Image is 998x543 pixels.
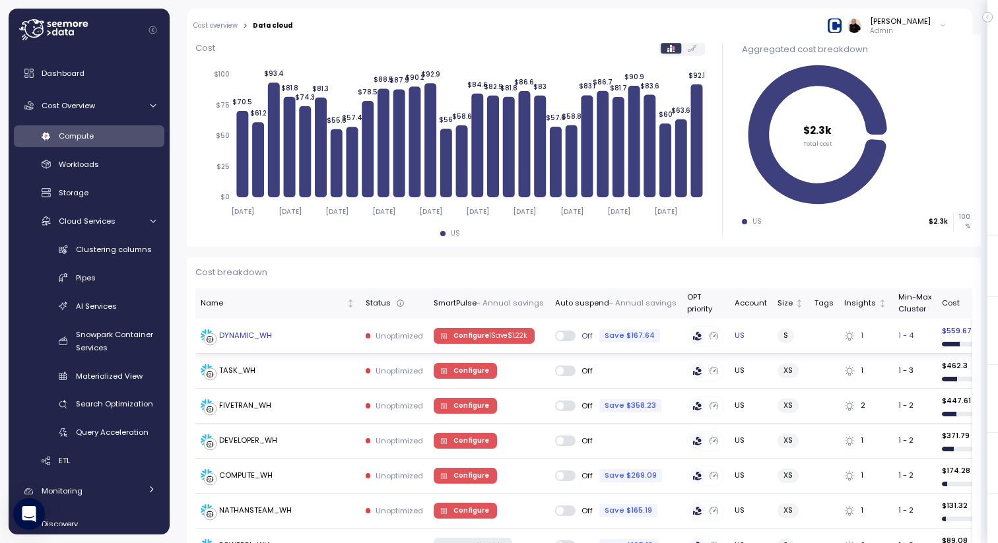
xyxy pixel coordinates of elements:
[844,470,887,482] div: 1
[14,125,164,147] a: Compute
[729,389,772,424] td: US
[219,435,277,447] div: DEVELOPER_WH
[76,244,152,255] span: Clustering columns
[145,25,161,35] button: Collapse navigation
[772,288,809,319] th: SizeNot sorted
[576,400,593,411] span: Off
[599,504,657,517] div: Save $165.19
[533,82,547,91] tspan: $83
[624,73,644,81] tspan: $90.9
[14,450,164,472] a: ETL
[599,399,661,412] div: Save $358.23
[193,22,238,29] a: Cost overview
[783,468,793,482] span: XS
[326,116,346,125] tspan: $55.6
[434,328,535,344] button: Configure |Save$1.22k
[14,92,164,119] a: Cost Overview
[376,400,423,411] p: Unoptimized
[783,433,793,447] span: XS
[76,272,96,283] span: Pipes
[389,76,409,84] tspan: $87.9
[214,70,230,79] tspan: $100
[14,295,164,317] a: AI Services
[513,207,536,216] tspan: [DATE]
[42,486,83,496] span: Monitoring
[576,435,593,446] span: Off
[576,470,593,481] span: Off
[434,398,497,414] button: Configure
[249,109,266,117] tspan: $61.2
[729,459,772,494] td: US
[14,422,164,443] a: Query Acceleration
[76,399,153,409] span: Search Optimization
[14,267,164,288] a: Pipes
[576,331,593,341] span: Off
[76,301,117,311] span: AI Services
[434,433,497,449] button: Configure
[42,68,84,79] span: Dashboard
[514,78,534,86] tspan: $86.6
[231,207,254,216] tspan: [DATE]
[500,84,517,92] tspan: $81.8
[735,298,767,309] div: Account
[346,299,355,308] div: Not sorted
[376,366,423,376] p: Unoptimized
[243,22,248,30] div: >
[844,400,887,412] div: 2
[467,80,488,89] tspan: $84.6
[59,455,70,466] span: ETL
[783,364,793,377] span: XS
[453,329,527,343] span: Configure
[419,207,442,216] tspan: [DATE]
[804,123,832,137] tspan: $2.3k
[783,399,793,412] span: XS
[325,207,348,216] tspan: [DATE]
[803,139,832,148] tspan: Total cost
[688,71,705,80] tspan: $92.1
[439,115,453,124] tspan: $56
[216,101,230,110] tspan: $75
[658,110,672,119] tspan: $60
[671,106,690,115] tspan: $63.6
[216,131,230,140] tspan: $50
[844,505,887,517] div: 1
[216,162,230,171] tspan: $25
[376,435,423,446] p: Unoptimized
[453,364,489,378] span: Configure
[783,503,793,517] span: XS
[59,187,88,198] span: Storage
[451,229,460,238] div: US
[453,399,489,413] span: Configure
[219,505,292,517] div: NATHANSTEAM_WH
[13,498,45,530] div: Open Intercom Messenger
[295,93,315,102] tspan: $74.3
[729,494,772,528] td: US
[420,70,440,79] tspan: $92.9
[376,505,423,516] p: Unoptimized
[870,26,931,36] p: Admin
[201,298,344,309] div: Name
[576,505,593,516] span: Off
[434,298,544,309] div: SmartPulse
[892,424,936,459] td: 1 - 2
[892,494,936,528] td: 1 - 2
[14,182,164,204] a: Storage
[451,112,471,121] tspan: $58.6
[42,100,95,111] span: Cost Overview
[483,82,502,91] tspan: $82.9
[14,154,164,176] a: Workloads
[640,82,659,90] tspan: $83.6
[219,365,255,377] div: TASK_WH
[579,82,595,90] tspan: $83.1
[477,298,544,309] p: - Annual savings
[610,84,627,92] tspan: $81.7
[892,459,936,494] td: 1 - 2
[729,424,772,459] td: US
[434,503,497,519] button: Configure
[892,354,936,389] td: 1 - 3
[42,519,78,529] span: Discovery
[219,400,271,412] div: FIVETRAN_WH
[453,503,489,518] span: Configure
[778,298,793,309] div: Size
[599,329,660,342] div: Save $167.64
